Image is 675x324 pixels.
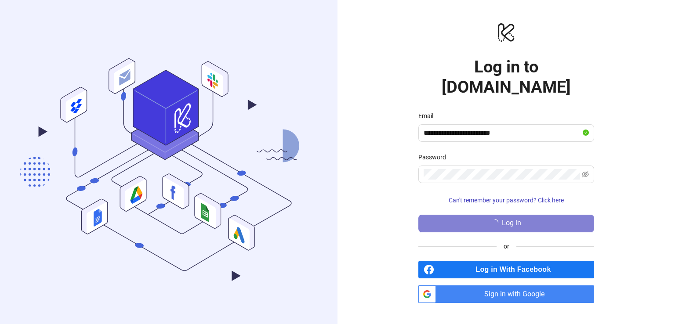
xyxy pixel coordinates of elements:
[418,261,594,278] a: Log in With Facebook
[497,241,516,251] span: or
[424,169,580,180] input: Password
[418,215,594,232] button: Log in
[418,57,594,97] h1: Log in to [DOMAIN_NAME]
[502,219,521,227] span: Log in
[490,218,499,227] span: loading
[582,171,589,178] span: eye-invisible
[449,197,564,204] span: Can't remember your password? Click here
[418,111,439,121] label: Email
[418,194,594,208] button: Can't remember your password? Click here
[418,197,594,204] a: Can't remember your password? Click here
[418,285,594,303] a: Sign in with Google
[418,152,452,162] label: Password
[424,128,581,138] input: Email
[439,285,594,303] span: Sign in with Google
[438,261,594,278] span: Log in With Facebook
